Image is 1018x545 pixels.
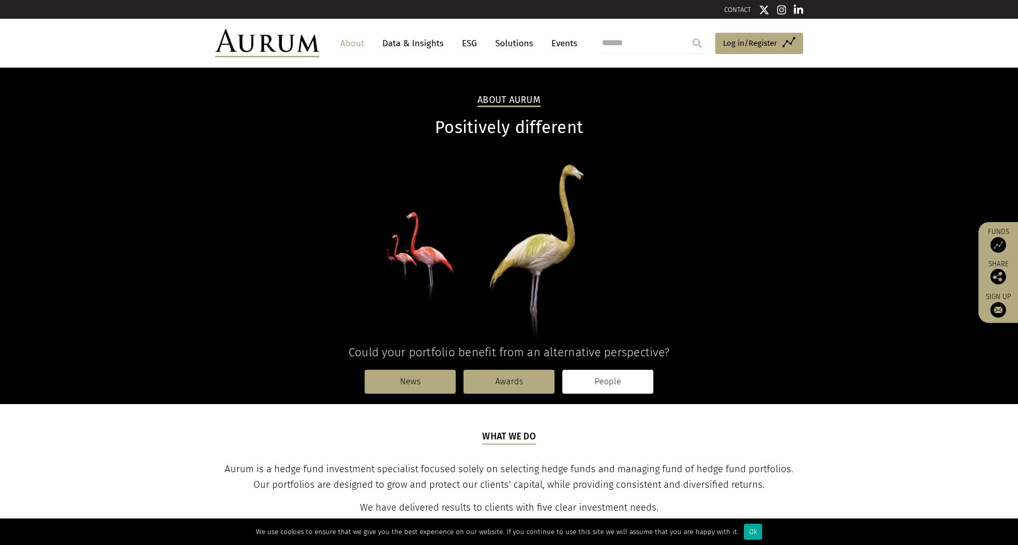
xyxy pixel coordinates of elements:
img: Access Funds [990,237,1006,253]
a: About [335,34,369,53]
a: Solutions [490,34,538,53]
a: Funds [984,227,1013,253]
span: Log in/Register [723,37,777,49]
img: Sign up to our newsletter [990,302,1006,318]
a: Sign up [984,292,1013,318]
img: Aurum [215,29,319,57]
img: Twitter icon [759,5,769,15]
img: Share this post [990,269,1006,284]
a: News [365,370,456,394]
h1: Positively different [215,118,803,138]
a: Data & Insights [377,34,449,53]
a: Events [546,34,577,53]
div: Share [984,261,1013,284]
a: Log in/Register [715,33,803,55]
div: Ok [744,524,762,540]
span: Aurum is a hedge fund investment specialist focused solely on selecting hedge funds and managing ... [225,463,793,490]
span: We have delivered results to clients with five clear investment needs. [360,502,659,513]
a: ESG [457,34,482,53]
img: Instagram icon [777,5,787,15]
input: Submit [687,33,707,54]
a: People [562,370,653,394]
h2: About Aurum [478,95,540,107]
h5: What we do [482,430,536,445]
h4: Could your portfolio benefit from an alternative perspective? [215,345,803,359]
a: Awards [463,370,555,394]
a: CONTACT [724,6,751,14]
img: Linkedin icon [794,5,803,15]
